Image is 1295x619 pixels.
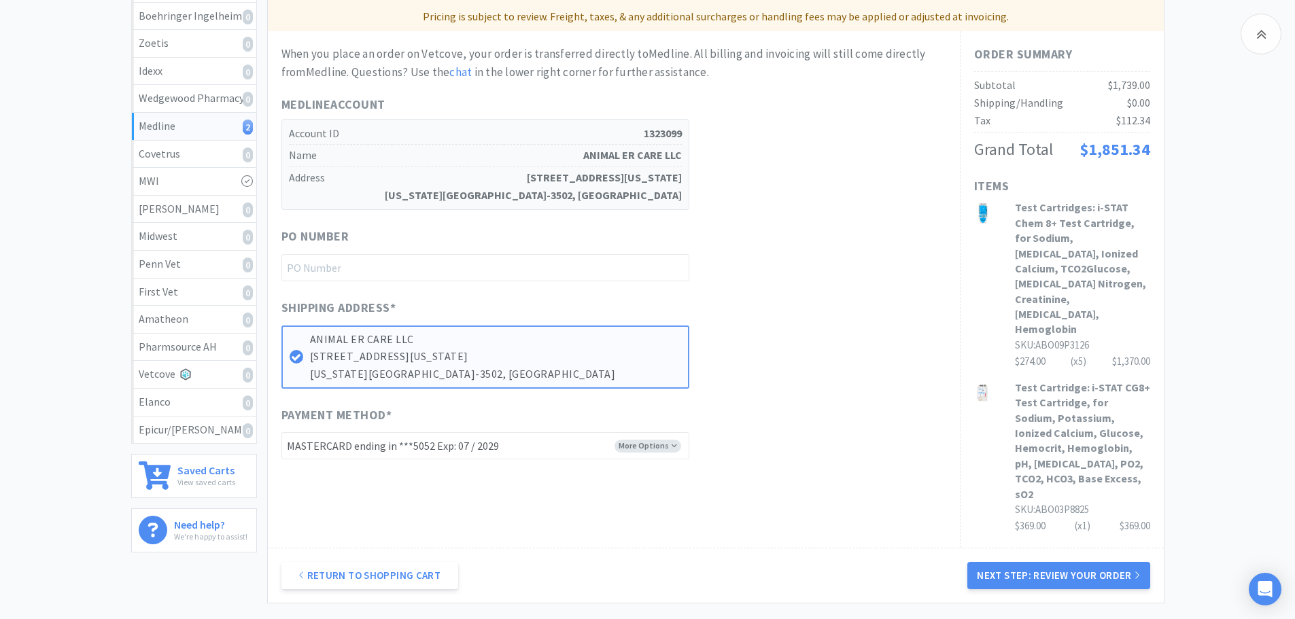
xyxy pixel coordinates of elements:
[1015,503,1089,516] span: SKU: ABO03P8825
[139,421,249,439] div: Epicur/[PERSON_NAME]
[139,35,249,52] div: Zoetis
[310,366,681,383] p: [US_STATE][GEOGRAPHIC_DATA]-3502, [GEOGRAPHIC_DATA]
[132,279,256,306] a: First Vet0
[243,230,253,245] i: 0
[1127,96,1150,109] span: $0.00
[174,516,247,530] h6: Need help?
[131,454,257,498] a: Saved CartsView saved carts
[139,311,249,328] div: Amatheon
[1112,353,1150,370] div: $1,370.00
[281,45,946,82] div: When you place an order on Vetcove, your order is transferred directly to Medline . All billing a...
[967,562,1150,589] button: Next Step: Review Your Order
[289,167,682,206] h5: Address
[1071,353,1086,370] div: (x 5 )
[132,389,256,417] a: Elanco0
[243,258,253,272] i: 0
[132,113,256,141] a: Medline2
[583,147,682,164] strong: ANIMAL ER CARE LLC
[281,95,689,115] h1: Medline Account
[243,340,253,355] i: 0
[974,77,1016,94] div: Subtotal
[1116,113,1150,127] span: $112.34
[1249,573,1281,605] div: Open Intercom Messenger
[974,200,992,227] img: 52bf7fcf4bda482b845838291ee807bb_699016.jpeg
[139,255,249,273] div: Penn Vet
[243,202,253,217] i: 0
[139,338,249,356] div: Pharmsource AH
[177,461,235,476] h6: Saved Carts
[1015,338,1089,351] span: SKU: ABO09P3126
[1015,353,1150,370] div: $274.00
[243,395,253,410] i: 0
[243,285,253,300] i: 0
[281,254,689,281] input: PO Number
[310,331,681,349] p: ANIMAL ER CARE LLC
[243,120,253,135] i: 2
[139,7,249,25] div: Boehringer Ingelheim
[132,223,256,251] a: Midwest0
[1015,518,1150,534] div: $369.00
[243,65,253,79] i: 0
[281,562,458,589] a: Return to Shopping Cart
[243,92,253,107] i: 0
[174,530,247,543] p: We're happy to assist!
[974,94,1063,112] div: Shipping/Handling
[449,65,472,79] a: chat
[974,177,1150,196] h1: Items
[139,118,249,135] div: Medline
[243,368,253,383] i: 0
[132,141,256,169] a: Covetrus0
[1108,78,1150,92] span: $1,739.00
[1075,518,1090,534] div: (x 1 )
[281,227,349,247] span: PO Number
[132,361,256,389] a: Vetcove0
[139,393,249,411] div: Elanco
[1015,200,1150,337] h3: Test Cartridges: i-STAT Chem 8+ Test Cartridge, for Sodium, [MEDICAL_DATA], Ionized Calcium, TCO2...
[974,112,990,130] div: Tax
[132,334,256,361] a: Pharmsource AH0
[974,137,1053,162] div: Grand Total
[139,228,249,245] div: Midwest
[139,200,249,218] div: [PERSON_NAME]
[132,251,256,279] a: Penn Vet0
[385,169,682,204] strong: [STREET_ADDRESS][US_STATE] [US_STATE][GEOGRAPHIC_DATA]-3502, [GEOGRAPHIC_DATA]
[243,313,253,328] i: 0
[243,10,253,24] i: 0
[1080,139,1150,160] span: $1,851.34
[139,173,249,190] div: MWI
[273,8,1158,26] p: Pricing is subject to review. Freight, taxes, & any additional surcharges or handling fees may be...
[132,306,256,334] a: Amatheon0
[139,90,249,107] div: Wedgewood Pharmacy
[281,298,396,318] span: Shipping Address *
[139,145,249,163] div: Covetrus
[974,380,992,407] img: d2710cc7f7b0403390501677dc90b4aa_700274.jpeg
[644,125,682,143] strong: 1323099
[243,147,253,162] i: 0
[132,85,256,113] a: Wedgewood Pharmacy0
[139,366,249,383] div: Vetcove
[132,168,256,196] a: MWI
[177,476,235,489] p: View saved carts
[132,30,256,58] a: Zoetis0
[243,37,253,52] i: 0
[243,423,253,438] i: 0
[1015,380,1150,501] h3: Test Cartridge: i-STAT CG8+ Test Cartridge, for Sodium, Potassium, Ionized Calcium, Glucose, Hemo...
[281,406,392,425] span: Payment Method *
[132,196,256,224] a: [PERSON_NAME]0
[289,145,682,167] h5: Name
[132,417,256,444] a: Epicur/[PERSON_NAME]0
[1120,518,1150,534] div: $369.00
[974,45,1150,65] h1: Order Summary
[289,123,682,145] h5: Account ID
[139,283,249,301] div: First Vet
[132,58,256,86] a: Idexx0
[139,63,249,80] div: Idexx
[132,3,256,31] a: Boehringer Ingelheim0
[310,348,681,366] p: [STREET_ADDRESS][US_STATE]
